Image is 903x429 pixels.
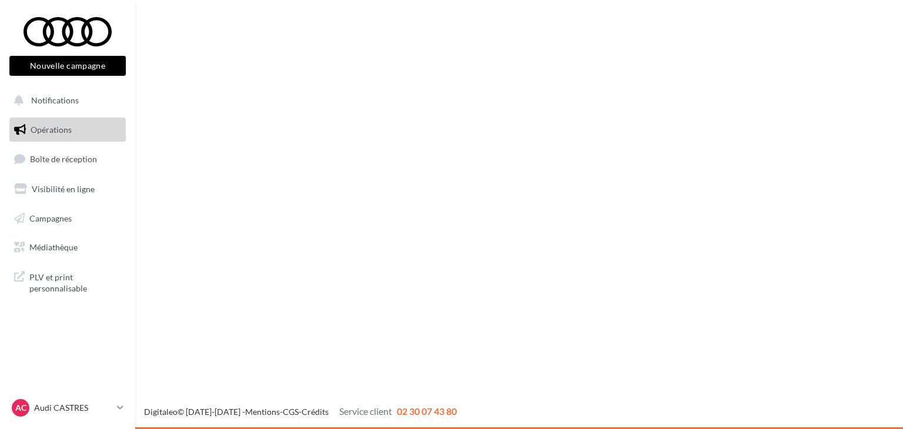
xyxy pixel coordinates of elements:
span: © [DATE]-[DATE] - - - [144,407,457,417]
a: AC Audi CASTRES [9,397,126,419]
span: PLV et print personnalisable [29,269,121,294]
button: Nouvelle campagne [9,56,126,76]
a: Campagnes [7,206,128,231]
a: Médiathèque [7,235,128,260]
span: Boîte de réception [30,154,97,164]
a: Visibilité en ligne [7,177,128,202]
span: AC [15,402,26,414]
a: Boîte de réception [7,146,128,172]
span: Notifications [31,95,79,105]
span: 02 30 07 43 80 [397,405,457,417]
span: Campagnes [29,213,72,223]
span: Médiathèque [29,242,78,252]
span: Visibilité en ligne [32,184,95,194]
p: Audi CASTRES [34,402,112,414]
button: Notifications [7,88,123,113]
a: Digitaleo [144,407,178,417]
a: PLV et print personnalisable [7,264,128,299]
span: Opérations [31,125,72,135]
a: CGS [283,407,299,417]
a: Mentions [245,407,280,417]
a: Opérations [7,118,128,142]
span: Service client [339,405,392,417]
a: Crédits [302,407,329,417]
